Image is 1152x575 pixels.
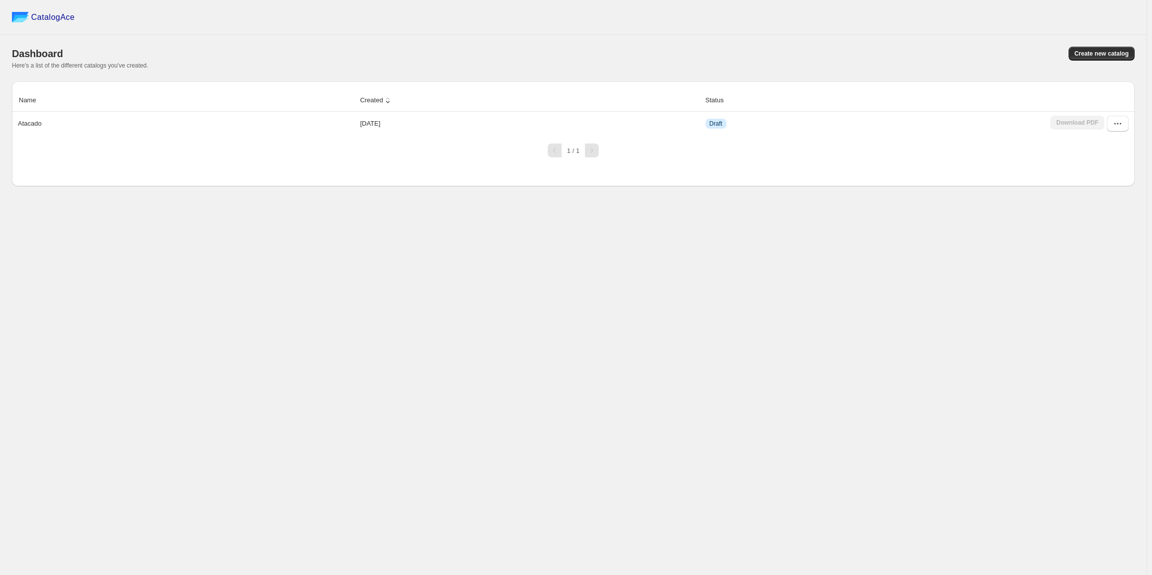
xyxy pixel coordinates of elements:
td: [DATE] [357,112,702,136]
p: Atacado [18,119,42,129]
button: Created [359,91,394,110]
button: Status [704,91,735,110]
span: Dashboard [12,48,63,59]
span: Draft [710,120,722,128]
button: Create new catalog [1069,47,1135,61]
span: CatalogAce [31,12,75,22]
img: catalog ace [12,12,29,22]
span: Here's a list of the different catalogs you've created. [12,62,148,69]
button: Name [17,91,48,110]
span: 1 / 1 [567,147,579,154]
span: Create new catalog [1075,50,1129,58]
